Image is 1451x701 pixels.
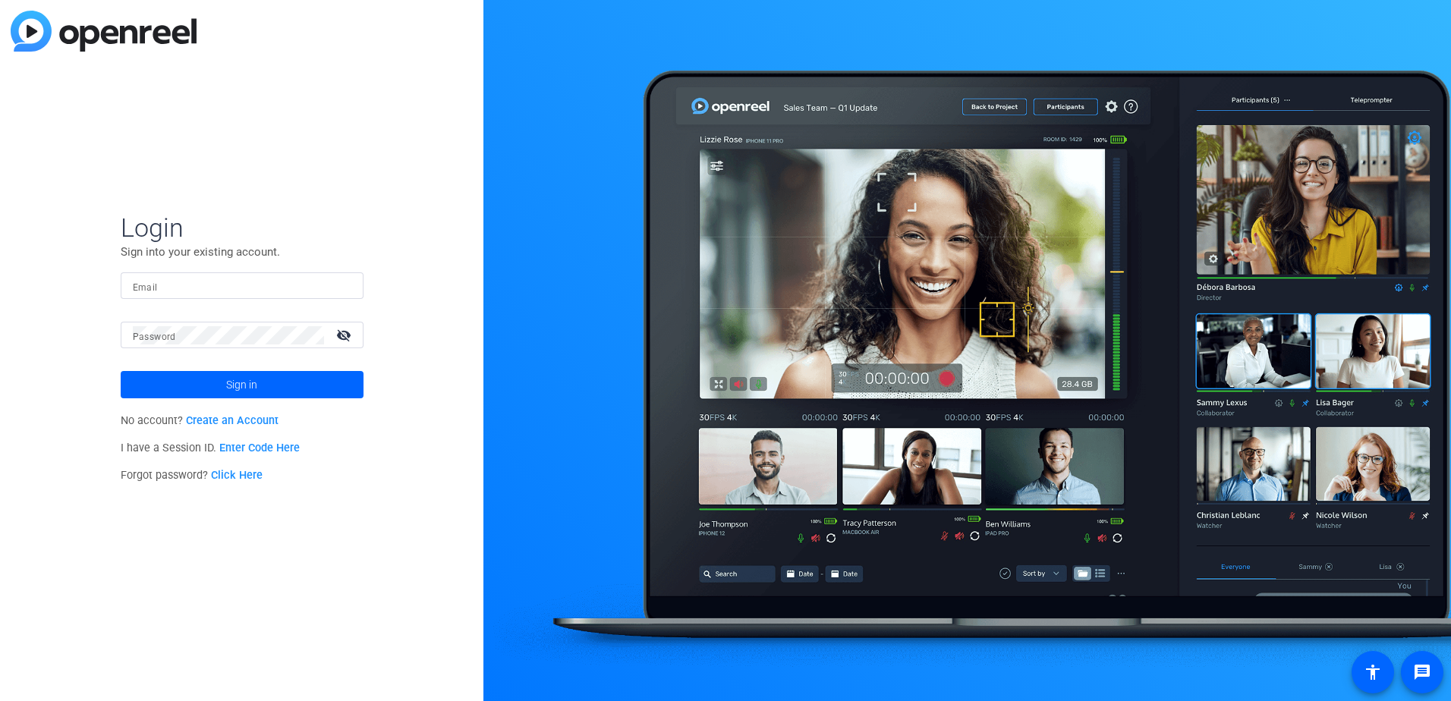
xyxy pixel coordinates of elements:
[1413,663,1431,681] mat-icon: message
[121,442,301,454] span: I have a Session ID.
[211,469,263,482] a: Click Here
[133,282,158,293] mat-label: Email
[121,244,364,260] p: Sign into your existing account.
[121,371,364,398] button: Sign in
[226,366,257,404] span: Sign in
[1364,663,1382,681] mat-icon: accessibility
[121,414,279,427] span: No account?
[121,469,263,482] span: Forgot password?
[133,332,176,342] mat-label: Password
[186,414,279,427] a: Create an Account
[133,277,351,295] input: Enter Email Address
[327,324,364,346] mat-icon: visibility_off
[121,212,364,244] span: Login
[219,442,300,454] a: Enter Code Here
[11,11,197,52] img: blue-gradient.svg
